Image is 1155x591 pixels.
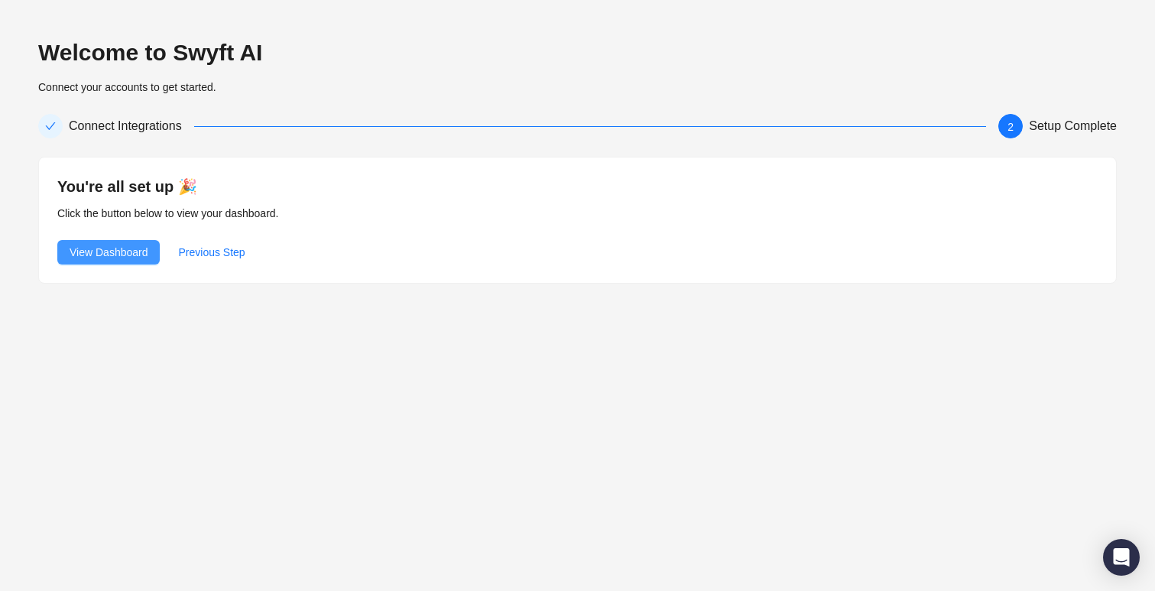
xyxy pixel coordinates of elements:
div: Connect Integrations [69,114,194,138]
button: Previous Step [166,240,257,265]
span: Connect your accounts to get started. [38,81,216,93]
div: Open Intercom Messenger [1103,539,1140,576]
span: Click the button below to view your dashboard. [57,207,279,219]
h4: You're all set up 🎉 [57,176,1098,197]
button: View Dashboard [57,240,160,265]
h2: Welcome to Swyft AI [38,38,1117,67]
div: Setup Complete [1029,114,1117,138]
span: Previous Step [178,244,245,261]
span: 2 [1007,121,1014,133]
span: check [45,121,56,132]
span: View Dashboard [70,244,148,261]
